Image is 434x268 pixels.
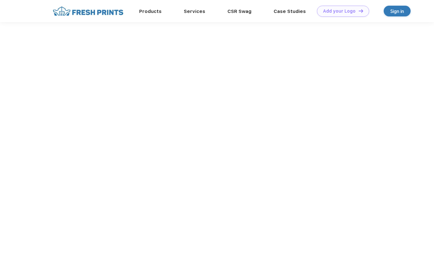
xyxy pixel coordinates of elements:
img: DT [359,9,363,13]
img: fo%20logo%202.webp [51,6,125,17]
div: Add your Logo [323,9,356,14]
a: Sign in [384,6,411,16]
div: Sign in [390,8,404,15]
a: Products [139,9,162,14]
